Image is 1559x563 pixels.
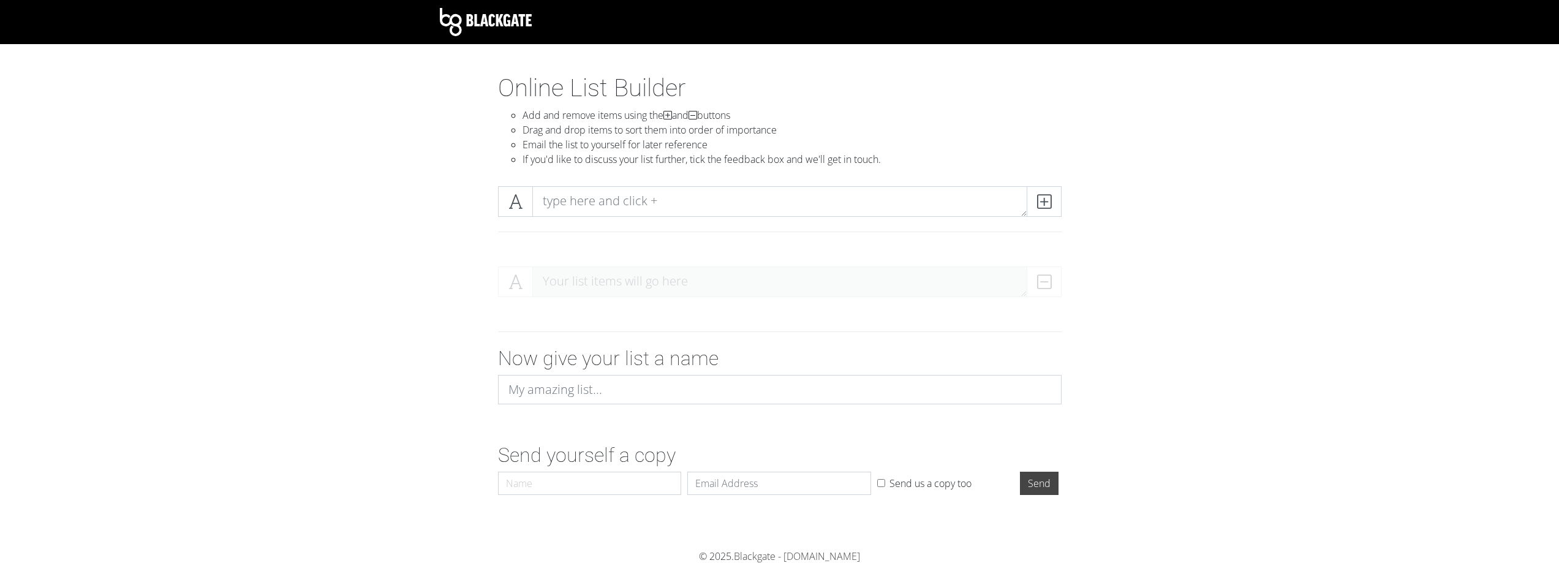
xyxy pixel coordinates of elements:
li: If you'd like to discuss your list further, tick the feedback box and we'll get in touch. [523,152,1062,167]
li: Drag and drop items to sort them into order of importance [523,123,1062,137]
input: Email Address [687,472,871,495]
input: My amazing list... [498,375,1062,404]
h1: Online List Builder [498,74,1062,103]
input: Name [498,472,682,495]
li: Email the list to yourself for later reference [523,137,1062,152]
h2: Now give your list a name [498,347,1062,370]
label: Send us a copy too [889,476,972,491]
h2: Send yourself a copy [498,444,1062,467]
li: Add and remove items using the and buttons [523,108,1062,123]
input: Send [1020,472,1059,495]
img: Blackgate [440,8,532,36]
a: Blackgate - [DOMAIN_NAME] [734,550,860,563]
